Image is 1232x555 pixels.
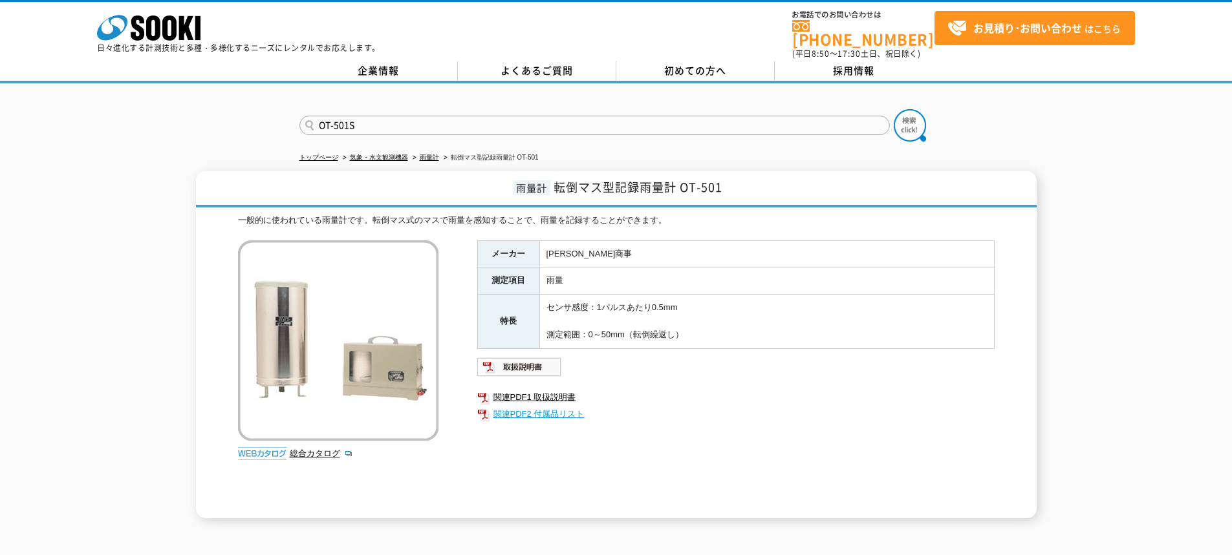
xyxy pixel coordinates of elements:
td: 雨量 [539,267,994,295]
td: [PERSON_NAME]商事 [539,240,994,267]
span: 17:30 [838,48,861,59]
p: 日々進化する計測技術と多種・多様化するニーズにレンタルでお応えします。 [97,44,380,52]
td: センサ感度：1パルスあたり0.5mm 測定範囲：0～50mm（転倒繰返し） [539,295,994,348]
a: トップページ [299,154,338,161]
a: よくあるご質問 [458,61,616,81]
span: 転倒マス型記録雨量計 OT-501 [554,178,722,196]
a: 取扱説明書 [477,365,562,375]
a: 総合カタログ [290,448,353,458]
th: 測定項目 [477,267,539,295]
span: お電話でのお問い合わせは [792,11,935,19]
img: 取扱説明書 [477,357,562,377]
img: btn_search.png [894,109,926,141]
a: 関連PDF1 取扱説明書 [477,389,995,406]
th: メーカー [477,240,539,267]
a: 企業情報 [299,61,458,81]
span: はこちら [947,19,1121,38]
span: 雨量計 [513,180,550,195]
input: 商品名、型式、NETIS番号を入力してください [299,116,890,135]
span: 初めての方へ [664,63,726,78]
img: 転倒マス型記録雨量計 OT-501 [238,240,438,441]
a: 初めての方へ [616,61,775,81]
img: webカタログ [238,447,286,460]
a: [PHONE_NUMBER] [792,20,935,47]
a: 雨量計 [420,154,439,161]
a: 気象・水文観測機器 [350,154,408,161]
div: 一般的に使われている雨量計です。転倒マス式のマスで雨量を感知することで、雨量を記録することができます。 [238,214,995,227]
strong: お見積り･お問い合わせ [973,20,1082,36]
span: 8:50 [812,48,830,59]
a: 関連PDF2 付属品リスト [477,406,995,423]
a: 採用情報 [775,61,933,81]
th: 特長 [477,295,539,348]
a: お見積り･お問い合わせはこちら [935,11,1135,45]
li: 転倒マス型記録雨量計 OT-501 [441,151,539,165]
span: (平日 ～ 土日、祝日除く) [792,48,920,59]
